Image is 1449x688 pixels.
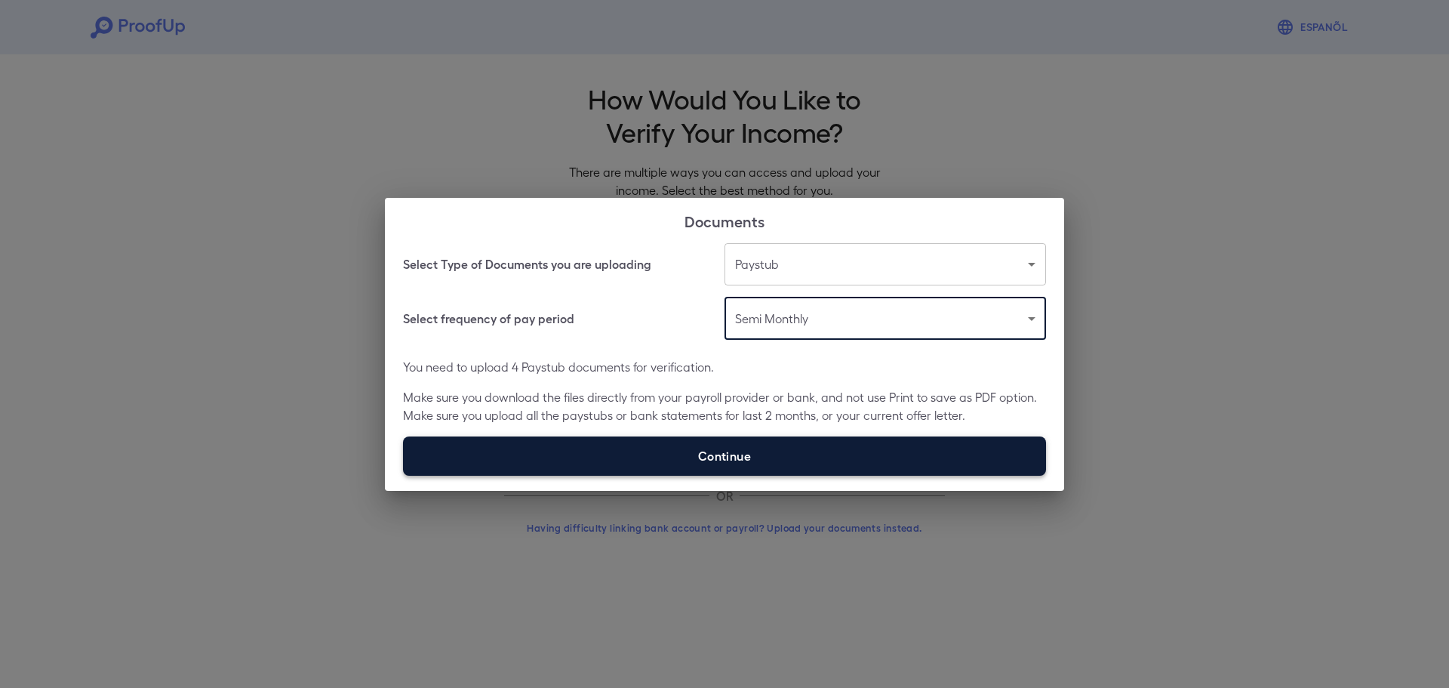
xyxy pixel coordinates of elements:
[385,198,1064,243] h2: Documents
[403,358,1046,376] p: You need to upload 4 Paystub documents for verification.
[403,388,1046,424] p: Make sure you download the files directly from your payroll provider or bank, and not use Print t...
[724,298,1046,340] div: Semi Monthly
[403,255,651,273] h6: Select Type of Documents you are uploading
[403,437,1046,476] label: Continue
[403,310,574,328] h6: Select frequency of pay period
[724,243,1046,285] div: Paystub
